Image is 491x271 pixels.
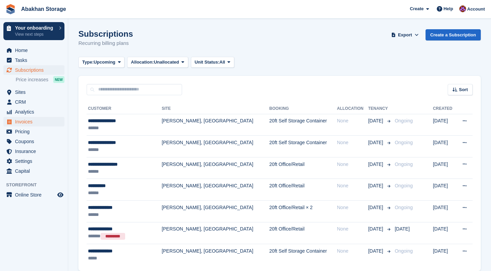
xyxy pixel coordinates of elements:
a: menu [3,127,64,136]
a: menu [3,65,64,75]
span: Insurance [15,147,56,156]
span: Ongoing [395,162,413,167]
td: [DATE] [433,157,456,179]
div: None [337,225,368,233]
button: Allocation: Unallocated [127,57,188,68]
span: Export [398,32,412,38]
span: [DATE] [368,248,385,255]
span: Ongoing [395,183,413,188]
th: Allocation [337,103,368,114]
td: [DATE] [433,114,456,136]
h1: Subscriptions [78,29,133,38]
button: Unit Status: All [191,57,234,68]
td: [DATE] [433,222,456,244]
a: Price increases NEW [16,76,64,83]
div: None [337,204,368,211]
td: 20ft Self Storage Container [269,136,337,157]
div: None [337,161,368,168]
a: Create a Subscription [426,29,481,40]
a: menu [3,107,64,117]
span: Settings [15,156,56,166]
span: Tasks [15,55,56,65]
a: Abakhan Storage [18,3,69,15]
td: 20ft Office/Retail [269,222,337,244]
td: [PERSON_NAME], [GEOGRAPHIC_DATA] [162,157,269,179]
span: Sites [15,87,56,97]
td: [PERSON_NAME], [GEOGRAPHIC_DATA] [162,136,269,157]
p: Recurring billing plans [78,39,133,47]
td: [PERSON_NAME], [GEOGRAPHIC_DATA] [162,222,269,244]
a: menu [3,147,64,156]
p: View next steps [15,31,56,37]
span: Ongoing [395,140,413,145]
td: [PERSON_NAME], [GEOGRAPHIC_DATA] [162,201,269,222]
th: Tenancy [368,103,392,114]
span: Unallocated [154,59,179,66]
span: CRM [15,97,56,107]
span: Type: [82,59,94,66]
a: Your onboarding View next steps [3,22,64,40]
p: Your onboarding [15,26,56,30]
a: menu [3,87,64,97]
span: [DATE] [368,117,385,124]
a: menu [3,166,64,176]
td: [DATE] [433,136,456,157]
td: 20ft Self Storage Container [269,244,337,266]
span: [DATE] [368,182,385,189]
span: Upcoming [94,59,116,66]
span: Ongoing [395,205,413,210]
span: [DATE] [368,225,385,233]
span: Create [410,5,423,12]
div: None [337,248,368,255]
th: Site [162,103,269,114]
div: None [337,139,368,146]
span: Help [444,5,453,12]
span: Ongoing [395,248,413,254]
span: Storefront [6,182,68,188]
span: Home [15,46,56,55]
span: Analytics [15,107,56,117]
img: stora-icon-8386f47178a22dfd0bd8f6a31ec36ba5ce8667c1dd55bd0f319d3a0aa187defe.svg [5,4,16,14]
div: NEW [53,76,64,83]
td: [PERSON_NAME], [GEOGRAPHIC_DATA] [162,179,269,201]
span: Coupons [15,137,56,146]
span: [DATE] [368,204,385,211]
th: Customer [87,103,162,114]
td: [DATE] [433,179,456,201]
button: Export [390,29,420,40]
div: None [337,117,368,124]
button: Type: Upcoming [78,57,124,68]
th: Booking [269,103,337,114]
span: Invoices [15,117,56,126]
span: [DATE] [368,139,385,146]
td: [PERSON_NAME], [GEOGRAPHIC_DATA] [162,244,269,266]
a: menu [3,190,64,200]
a: menu [3,46,64,55]
td: [PERSON_NAME], [GEOGRAPHIC_DATA] [162,114,269,136]
span: Account [467,6,485,13]
span: Sort [459,86,468,93]
td: [DATE] [433,201,456,222]
span: Unit Status: [195,59,220,66]
td: 20ft Self Storage Container [269,114,337,136]
a: menu [3,117,64,126]
span: Price increases [16,77,48,83]
span: Online Store [15,190,56,200]
div: None [337,182,368,189]
span: Ongoing [395,118,413,123]
span: Subscriptions [15,65,56,75]
span: Pricing [15,127,56,136]
a: menu [3,137,64,146]
td: [DATE] [433,244,456,266]
a: menu [3,55,64,65]
td: 20ft Office/Retail [269,179,337,201]
td: 20ft Office/Retail × 2 [269,201,337,222]
span: Capital [15,166,56,176]
span: All [220,59,225,66]
td: 20ft Office/Retail [269,157,337,179]
span: Allocation: [131,59,154,66]
a: Preview store [56,191,64,199]
img: William Abakhan [459,5,466,12]
a: menu [3,97,64,107]
span: [DATE] [395,226,410,232]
